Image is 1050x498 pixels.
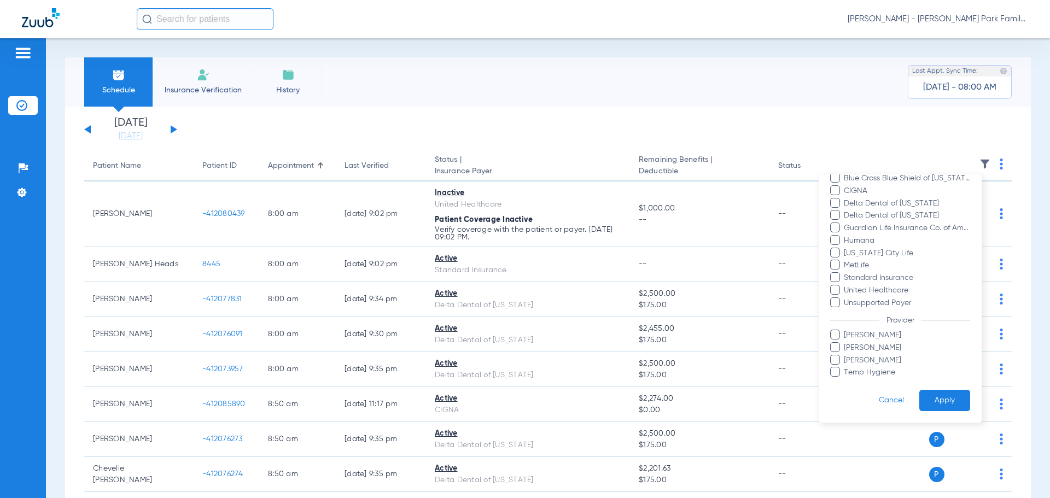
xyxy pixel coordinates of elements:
[843,173,970,184] span: Blue Cross Blue Shield of [US_STATE]
[843,297,970,309] span: Unsupported Payer
[843,342,970,354] span: [PERSON_NAME]
[843,285,970,296] span: United Healthcare
[843,185,970,197] span: CIGNA
[843,330,970,341] span: [PERSON_NAME]
[843,260,970,271] span: MetLife
[843,272,970,284] span: Standard Insurance
[843,367,970,378] span: Temp Hygiene
[864,390,919,411] button: Cancel
[843,210,970,221] span: Delta Dental of [US_STATE]
[843,235,970,247] span: Humana
[879,317,921,324] span: Provider
[843,198,970,209] span: Delta Dental of [US_STATE]
[843,355,970,366] span: [PERSON_NAME]
[919,390,970,411] button: Apply
[843,222,970,234] span: Guardian Life Insurance Co. of America
[843,248,970,259] span: [US_STATE] City Life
